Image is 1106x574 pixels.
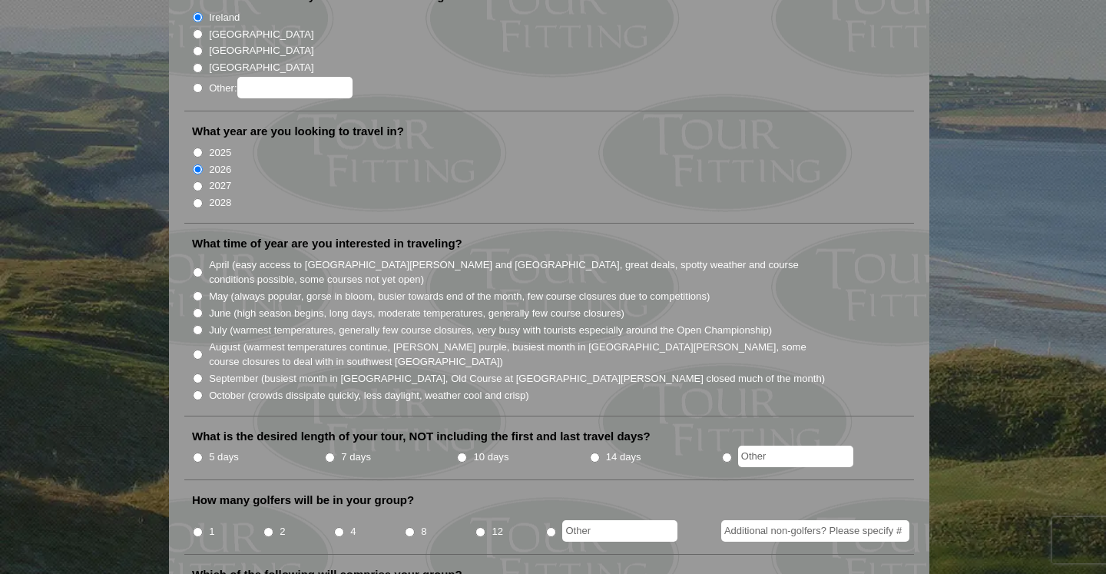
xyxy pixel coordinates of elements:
label: [GEOGRAPHIC_DATA] [209,27,313,42]
label: September (busiest month in [GEOGRAPHIC_DATA], Old Course at [GEOGRAPHIC_DATA][PERSON_NAME] close... [209,371,825,387]
label: 2028 [209,195,231,211]
label: 1 [209,524,214,539]
input: Additional non-golfers? Please specify # [721,520,909,542]
label: What time of year are you interested in traveling? [192,236,462,251]
label: 4 [350,524,356,539]
label: What is the desired length of your tour, NOT including the first and last travel days? [192,429,651,444]
label: May (always popular, gorse in bloom, busier towards end of the month, few course closures due to ... [209,289,710,304]
label: [GEOGRAPHIC_DATA] [209,43,313,58]
label: 2 [280,524,285,539]
label: 2027 [209,178,231,194]
label: 2025 [209,145,231,161]
label: October (crowds dissipate quickly, less daylight, weather cool and crisp) [209,388,529,403]
input: Other: [237,77,353,98]
label: 10 days [474,450,509,465]
label: August (warmest temperatures continue, [PERSON_NAME] purple, busiest month in [GEOGRAPHIC_DATA][P... [209,340,826,370]
label: April (easy access to [GEOGRAPHIC_DATA][PERSON_NAME] and [GEOGRAPHIC_DATA], great deals, spotty w... [209,257,826,287]
input: Other [738,446,853,467]
label: 2026 [209,162,231,178]
label: Ireland [209,10,240,25]
label: What year are you looking to travel in? [192,124,404,139]
input: Other [562,520,677,542]
label: [GEOGRAPHIC_DATA] [209,60,313,75]
label: 8 [421,524,426,539]
label: How many golfers will be in your group? [192,493,414,508]
label: June (high season begins, long days, moderate temperatures, generally few course closures) [209,306,624,321]
label: 5 days [209,450,239,465]
label: Other: [209,77,352,98]
label: July (warmest temperatures, generally few course closures, very busy with tourists especially aro... [209,323,772,338]
label: 7 days [341,450,371,465]
label: 12 [492,524,503,539]
label: 14 days [606,450,641,465]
